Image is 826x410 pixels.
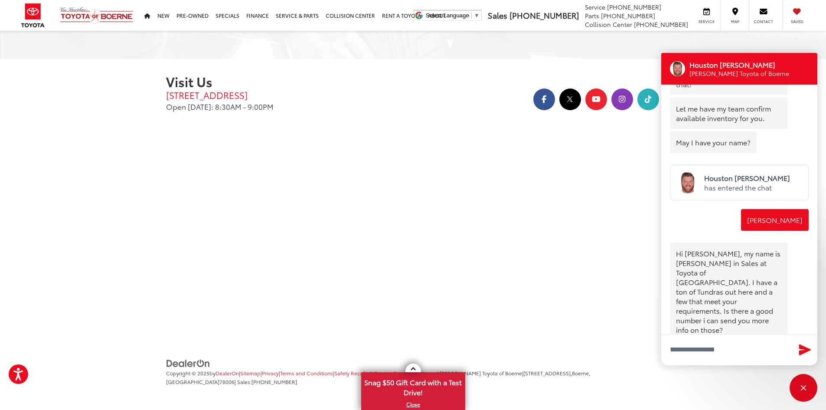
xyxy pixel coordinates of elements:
[677,172,699,194] img: 8da17bd6-e8a9-11ef-ba90-07203ebf8b3a-1744996729_1617.png
[474,12,480,19] span: ▼
[426,12,469,19] span: Select Language
[219,378,235,385] span: 78006
[670,131,757,153] div: May I have your name?
[610,95,634,103] a: Instagram: Click to visit our Instagram page
[585,3,605,11] span: Service
[261,369,279,377] span: |
[741,209,809,231] div: [PERSON_NAME]
[235,378,297,385] span: | Sales:
[166,101,407,112] p: Open [DATE]: 8:30AM - 9:00PM
[661,334,817,365] textarea: Type your message
[239,369,261,377] span: |
[362,373,464,400] span: Snag $50 Gift Card with a Test Drive!
[166,74,407,89] h2: Visit Us
[488,10,507,21] span: Sales
[796,341,814,359] button: Send Message
[523,369,572,377] span: [STREET_ADDRESS],
[754,19,773,24] span: Contact
[704,173,790,183] p: Houston [PERSON_NAME]
[215,369,239,377] a: DealerOn Home Page
[601,11,655,20] span: [PHONE_NUMBER]
[166,359,210,368] img: DealerOn
[166,369,209,377] span: Copyright © 2025
[607,3,661,11] span: [PHONE_NUMBER]
[636,95,660,103] a: TikTok: Click to visit our TikTok page
[585,20,632,29] span: Collision Center
[334,369,421,377] a: Safety Recalls & Service Campaigns, Opens in a new tab
[704,182,772,192] span: has entered the chat
[471,12,472,19] span: ​
[787,19,806,24] span: Saved
[166,358,210,367] a: DealerOn
[689,69,789,78] p: [PERSON_NAME] Toyota of Boerne
[166,369,590,385] span: |
[509,10,579,21] span: [PHONE_NUMBER]
[532,95,556,103] a: Facebook: Click to visit our Facebook page
[209,369,239,377] span: by
[790,374,817,402] button: Toggle Chat Window
[689,60,789,69] p: Houston [PERSON_NAME]
[670,61,685,76] div: Operator Image
[585,11,599,20] span: Parts
[689,69,799,78] div: Operator Title
[437,369,522,377] span: | [PERSON_NAME] Toyota of Boerne
[634,20,688,29] span: [PHONE_NUMBER]
[558,95,582,103] a: Twitter: Click to visit our Twitter page
[670,243,788,341] div: Hi [PERSON_NAME], my name is [PERSON_NAME] in Sales at Toyota of [GEOGRAPHIC_DATA]. I have a ton ...
[333,369,421,377] span: |
[280,369,333,377] a: Terms and Conditions
[166,89,407,101] a: [STREET_ADDRESS]
[584,95,608,103] a: YouTube: Click to visit our YouTube page
[697,19,716,24] span: Service
[689,60,799,69] div: Operator Name
[279,369,333,377] span: |
[60,7,134,24] img: Vic Vaughan Toyota of Boerne
[240,369,261,377] a: Sitemap
[790,374,817,402] div: Close
[262,369,279,377] a: Privacy
[426,12,480,19] a: Select Language​
[670,98,788,129] div: Let me have my team confirm available inventory for you.
[166,378,219,385] span: [GEOGRAPHIC_DATA]
[572,369,590,377] span: Boerne,
[725,19,744,24] span: Map
[251,378,297,385] span: [PHONE_NUMBER]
